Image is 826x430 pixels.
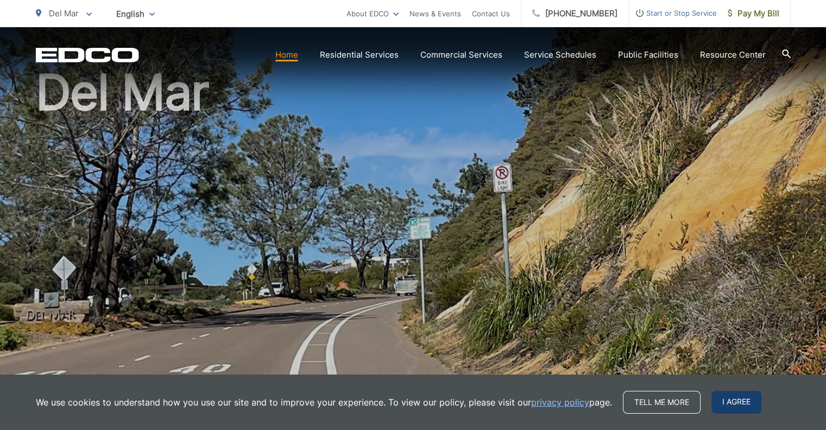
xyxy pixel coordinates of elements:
a: privacy policy [531,396,589,409]
a: Service Schedules [524,48,596,61]
a: News & Events [409,7,461,20]
a: Resource Center [700,48,766,61]
a: Contact Us [472,7,510,20]
p: We use cookies to understand how you use our site and to improve your experience. To view our pol... [36,396,612,409]
h1: Del Mar [36,65,791,409]
a: About EDCO [346,7,399,20]
a: EDCD logo. Return to the homepage. [36,47,139,63]
span: English [108,4,163,23]
a: Residential Services [320,48,399,61]
a: Home [275,48,298,61]
span: Pay My Bill [728,7,779,20]
a: Commercial Services [420,48,502,61]
a: Public Facilities [618,48,678,61]
span: I agree [711,391,761,414]
a: Tell me more [623,391,701,414]
span: Del Mar [49,8,79,18]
